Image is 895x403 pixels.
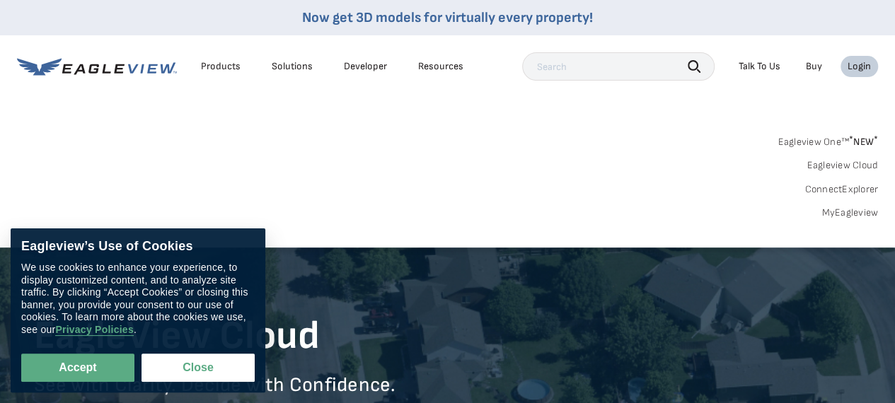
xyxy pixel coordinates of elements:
[21,239,255,255] div: Eagleview’s Use of Cookies
[849,136,878,148] span: NEW
[821,206,878,219] a: MyEagleview
[739,60,780,73] div: Talk To Us
[344,60,387,73] a: Developer
[807,159,878,172] a: Eagleview Cloud
[804,183,878,196] a: ConnectExplorer
[522,52,715,81] input: Search
[418,60,463,73] div: Resources
[302,9,593,26] a: Now get 3D models for virtually every property!
[201,60,241,73] div: Products
[142,354,255,382] button: Close
[21,262,255,336] div: We use cookies to enhance your experience, to display customized content, and to analyze site tra...
[848,60,871,73] div: Login
[272,60,313,73] div: Solutions
[778,132,878,148] a: Eagleview One™*NEW*
[806,60,822,73] a: Buy
[21,354,134,382] button: Accept
[55,324,133,336] a: Privacy Policies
